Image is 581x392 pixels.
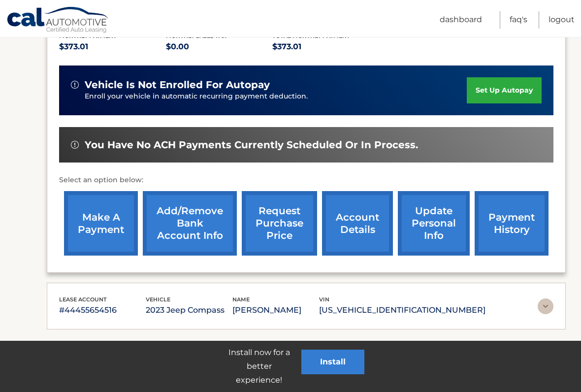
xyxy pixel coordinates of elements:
[538,298,553,314] img: accordion-rest.svg
[71,81,79,89] img: alert-white.svg
[510,11,527,29] a: FAQ's
[232,303,319,317] p: [PERSON_NAME]
[232,296,250,303] span: name
[217,346,301,387] p: Install now for a better experience!
[467,77,542,103] a: set up autopay
[59,303,146,317] p: #44455654516
[242,191,317,256] a: request purchase price
[319,296,329,303] span: vin
[85,139,418,151] span: You have no ACH payments currently scheduled or in process.
[146,296,170,303] span: vehicle
[64,191,138,256] a: make a payment
[59,296,107,303] span: lease account
[549,11,575,29] a: Logout
[85,91,467,102] p: Enroll your vehicle in automatic recurring payment deduction.
[319,303,485,317] p: [US_VEHICLE_IDENTIFICATION_NUMBER]
[146,303,232,317] p: 2023 Jeep Compass
[166,40,273,54] p: $0.00
[85,79,270,91] span: vehicle is not enrolled for autopay
[322,191,393,256] a: account details
[71,141,79,149] img: alert-white.svg
[475,191,549,256] a: payment history
[272,40,379,54] p: $373.01
[6,6,110,35] a: Cal Automotive
[59,40,166,54] p: $373.01
[301,350,364,374] button: Install
[398,191,470,256] a: update personal info
[440,11,482,29] a: Dashboard
[59,174,553,186] p: Select an option below:
[143,191,237,256] a: Add/Remove bank account info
